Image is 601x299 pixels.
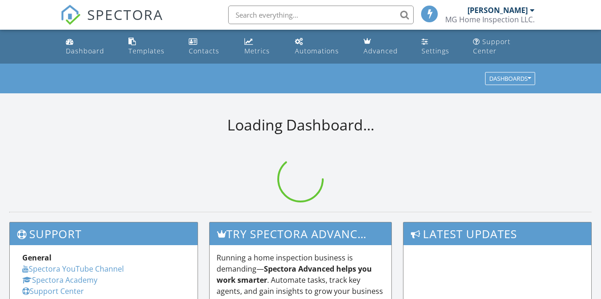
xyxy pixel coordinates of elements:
a: Spectora YouTube Channel [22,264,124,274]
span: SPECTORA [87,5,163,24]
a: Dashboard [62,33,117,60]
div: MG Home Inspection LLC. [445,15,535,24]
a: Settings [418,33,461,60]
div: Advanced [364,46,398,55]
div: Dashboard [66,46,104,55]
div: Contacts [189,46,219,55]
div: [PERSON_NAME] [467,6,528,15]
h3: Try spectora advanced [DATE] [210,222,392,245]
a: Support Center [469,33,539,60]
a: Metrics [241,33,284,60]
img: The Best Home Inspection Software - Spectora [60,5,81,25]
strong: General [22,253,51,263]
div: Automations [295,46,339,55]
a: SPECTORA [60,13,163,32]
button: Dashboards [485,72,535,85]
div: Support Center [473,37,511,55]
a: Support Center [22,286,84,296]
div: Settings [422,46,449,55]
strong: Spectora Advanced helps you work smarter [217,264,372,285]
a: Spectora Academy [22,275,97,285]
div: Templates [128,46,165,55]
h3: Latest Updates [403,222,591,245]
a: Contacts [185,33,233,60]
div: Dashboards [489,76,531,82]
input: Search everything... [228,6,414,24]
a: Advanced [360,33,410,60]
h3: Support [10,222,198,245]
a: Automations (Basic) [291,33,352,60]
div: Metrics [244,46,270,55]
a: Templates [125,33,178,60]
